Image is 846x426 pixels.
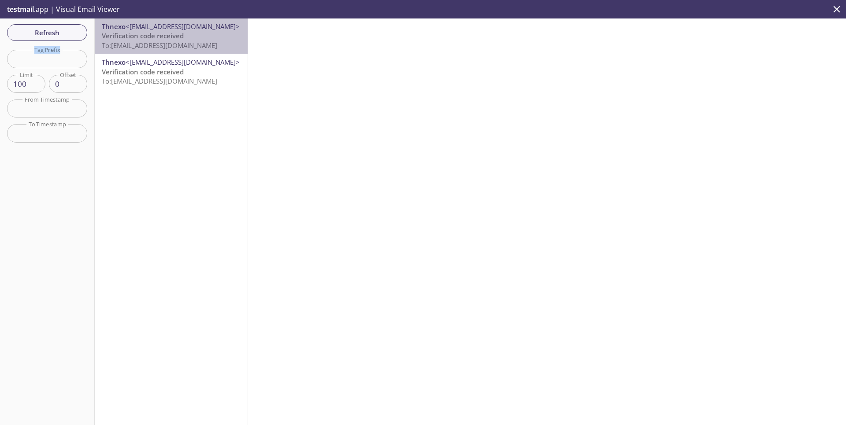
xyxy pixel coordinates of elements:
[7,4,34,14] span: testmail
[14,27,80,38] span: Refresh
[102,58,126,66] span: Thnexo
[126,58,240,66] span: <[EMAIL_ADDRESS][DOMAIN_NAME]>
[102,67,184,76] span: Verification code received
[95,18,248,90] nav: emails
[95,54,248,89] div: Thnexo<[EMAIL_ADDRESS][DOMAIN_NAME]>Verification code receivedTo:[EMAIL_ADDRESS][DOMAIN_NAME]
[102,31,184,40] span: Verification code received
[102,22,126,31] span: Thnexo
[126,22,240,31] span: <[EMAIL_ADDRESS][DOMAIN_NAME]>
[102,77,217,85] span: To: [EMAIL_ADDRESS][DOMAIN_NAME]
[7,24,87,41] button: Refresh
[102,41,217,50] span: To: [EMAIL_ADDRESS][DOMAIN_NAME]
[95,18,248,54] div: Thnexo<[EMAIL_ADDRESS][DOMAIN_NAME]>Verification code receivedTo:[EMAIL_ADDRESS][DOMAIN_NAME]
